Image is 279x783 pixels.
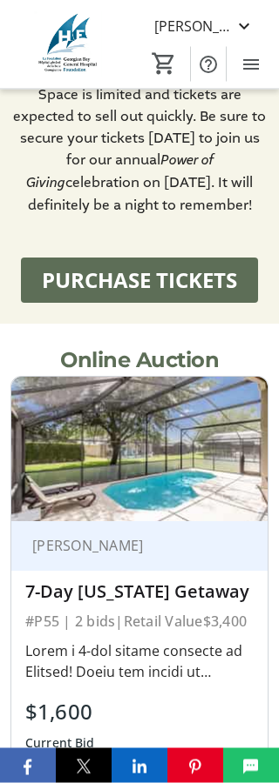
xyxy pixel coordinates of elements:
[25,697,95,728] div: $1,600
[25,582,254,603] div: 7-Day [US_STATE] Getaway
[42,265,237,297] span: PURCHASE TICKETS
[154,16,234,37] span: [PERSON_NAME]
[25,538,233,555] div: [PERSON_NAME]
[148,48,180,79] button: Cart
[10,12,126,77] img: Georgian Bay General Hospital Foundation's Logo
[191,47,226,82] button: Help
[112,748,167,783] button: LinkedIn
[26,151,214,194] em: Power of Giving
[25,728,95,760] div: Current Bid
[167,748,223,783] button: Pinterest
[140,12,269,40] button: [PERSON_NAME]
[60,345,219,377] p: Online Auction
[234,47,269,82] button: Menu
[28,174,254,215] span: celebration on [DATE]. It will definitely be a night to remember!
[223,748,279,783] button: SMS
[11,378,268,521] img: 7-Day Florida Getaway
[21,258,258,304] button: PURCHASE TICKETS
[25,641,254,683] div: Lorem i 4-dol sitame consecte ad Elitsed! Doeiu tem incidi ut Laboreet Dolorem Aliqua Enima Minim...
[56,748,112,783] button: X
[25,610,254,634] div: #P55 | 2 bids | Retail Value $3,400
